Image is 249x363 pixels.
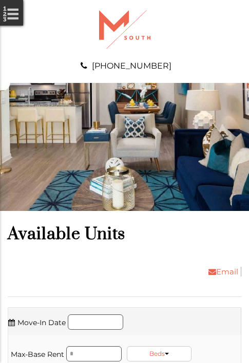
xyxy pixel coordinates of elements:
[8,316,66,329] label: Move-In Date
[66,346,122,361] input: Max Rent
[8,224,241,245] h1: Available Units
[68,314,123,330] input: Move in date
[127,346,191,361] a: Beds
[201,267,241,276] a: Email
[11,348,64,361] label: Max-Base Rent
[92,61,171,71] a: [PHONE_NUMBER]
[99,10,150,49] img: A graphic with a red M and the word SOUTH.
